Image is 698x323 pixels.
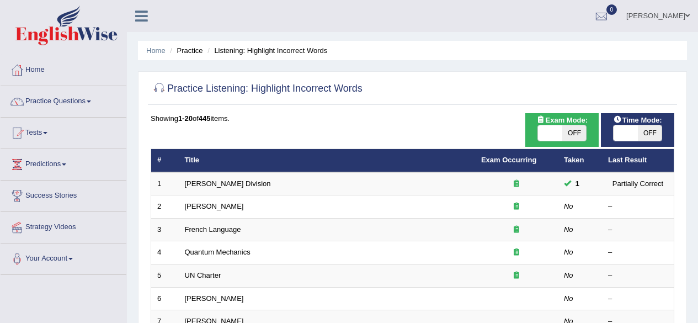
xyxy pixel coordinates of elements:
[1,243,126,271] a: Your Account
[151,113,674,124] div: Showing of items.
[167,45,203,56] li: Practice
[205,45,327,56] li: Listening: Highlight Incorrect Words
[1,181,126,208] a: Success Stories
[609,114,667,126] span: Time Mode:
[481,202,552,212] div: Exam occurring question
[608,178,668,189] div: Partially Correct
[185,271,221,279] a: UN Charter
[564,225,573,234] em: No
[481,247,552,258] div: Exam occurring question
[185,225,241,234] a: French Language
[532,114,592,126] span: Exam Mode:
[558,149,602,172] th: Taken
[608,271,668,281] div: –
[481,156,536,164] a: Exam Occurring
[151,287,179,310] td: 6
[481,271,552,281] div: Exam occurring question
[151,241,179,264] td: 4
[151,264,179,288] td: 5
[1,212,126,240] a: Strategy Videos
[562,125,587,141] span: OFF
[1,118,126,145] a: Tests
[146,46,166,55] a: Home
[151,81,363,97] h2: Practice Listening: Highlight Incorrect Words
[1,149,126,177] a: Predictions
[185,248,251,256] a: Quantum Mechanics
[1,55,126,82] a: Home
[602,149,674,172] th: Last Result
[151,172,179,195] td: 1
[608,294,668,304] div: –
[608,202,668,212] div: –
[179,149,475,172] th: Title
[571,178,584,189] span: You cannot take this question anymore
[199,114,211,123] b: 445
[481,225,552,235] div: Exam occurring question
[525,113,599,147] div: Show exams occurring in exams
[178,114,193,123] b: 1-20
[481,179,552,189] div: Exam occurring question
[608,225,668,235] div: –
[151,218,179,241] td: 3
[185,294,244,303] a: [PERSON_NAME]
[185,179,271,188] a: [PERSON_NAME] Division
[1,86,126,114] a: Practice Questions
[151,195,179,219] td: 2
[151,149,179,172] th: #
[185,202,244,210] a: [PERSON_NAME]
[564,248,573,256] em: No
[638,125,662,141] span: OFF
[608,247,668,258] div: –
[564,294,573,303] em: No
[564,202,573,210] em: No
[606,4,617,15] span: 0
[564,271,573,279] em: No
